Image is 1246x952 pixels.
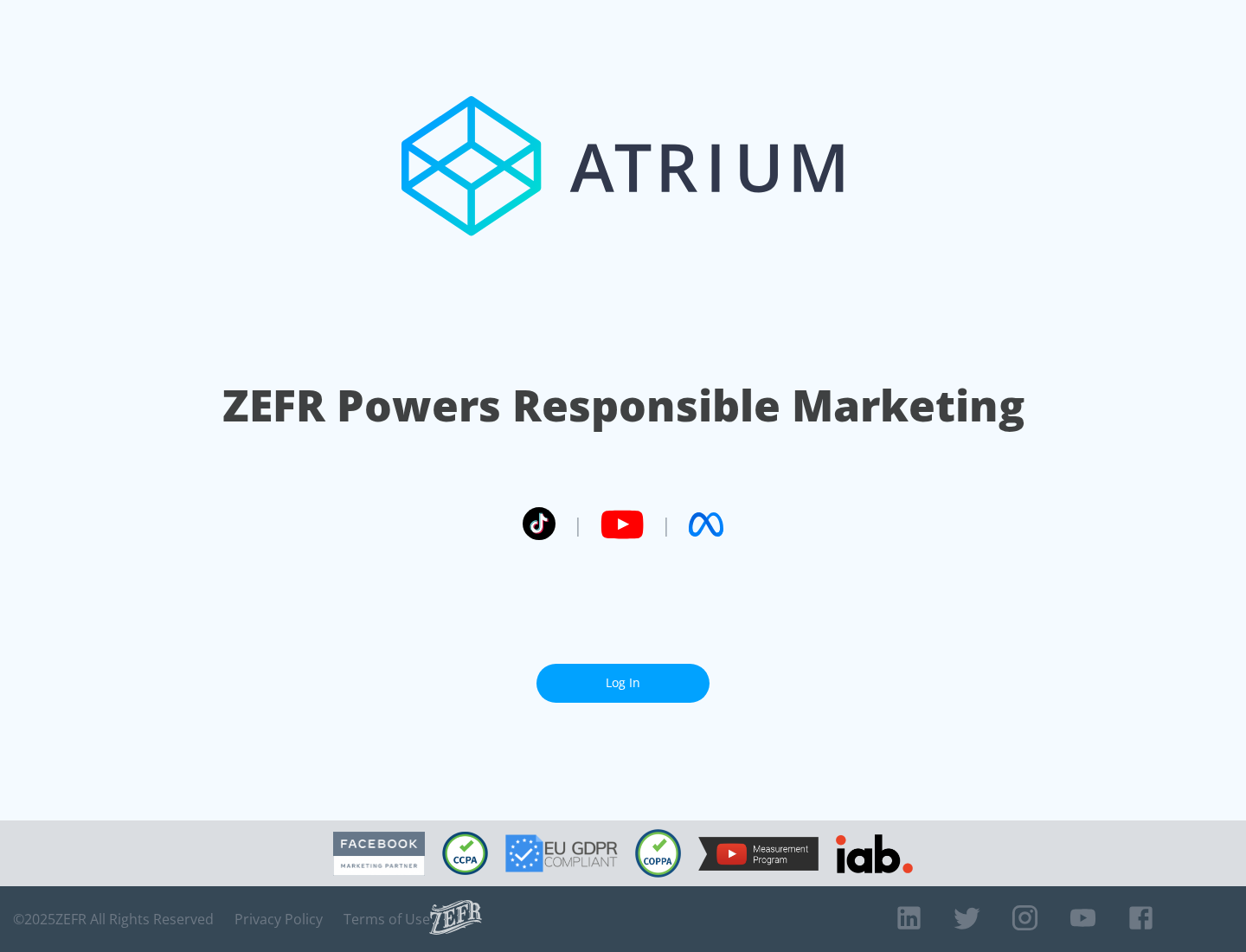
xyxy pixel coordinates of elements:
img: Facebook Marketing Partner [333,832,425,876]
img: IAB [836,834,913,873]
img: CCPA Compliant [442,832,488,875]
img: YouTube Measurement Program [698,837,819,871]
span: | [573,511,583,537]
h1: ZEFR Powers Responsible Marketing [222,376,1024,435]
img: COPPA Compliant [635,829,681,878]
a: Log In [536,664,710,703]
span: © 2025 ZEFR All Rights Reserved [13,910,214,928]
span: | [661,511,671,537]
a: Privacy Policy [234,910,323,928]
img: GDPR Compliant [505,834,618,872]
a: Terms of Use [344,910,430,928]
